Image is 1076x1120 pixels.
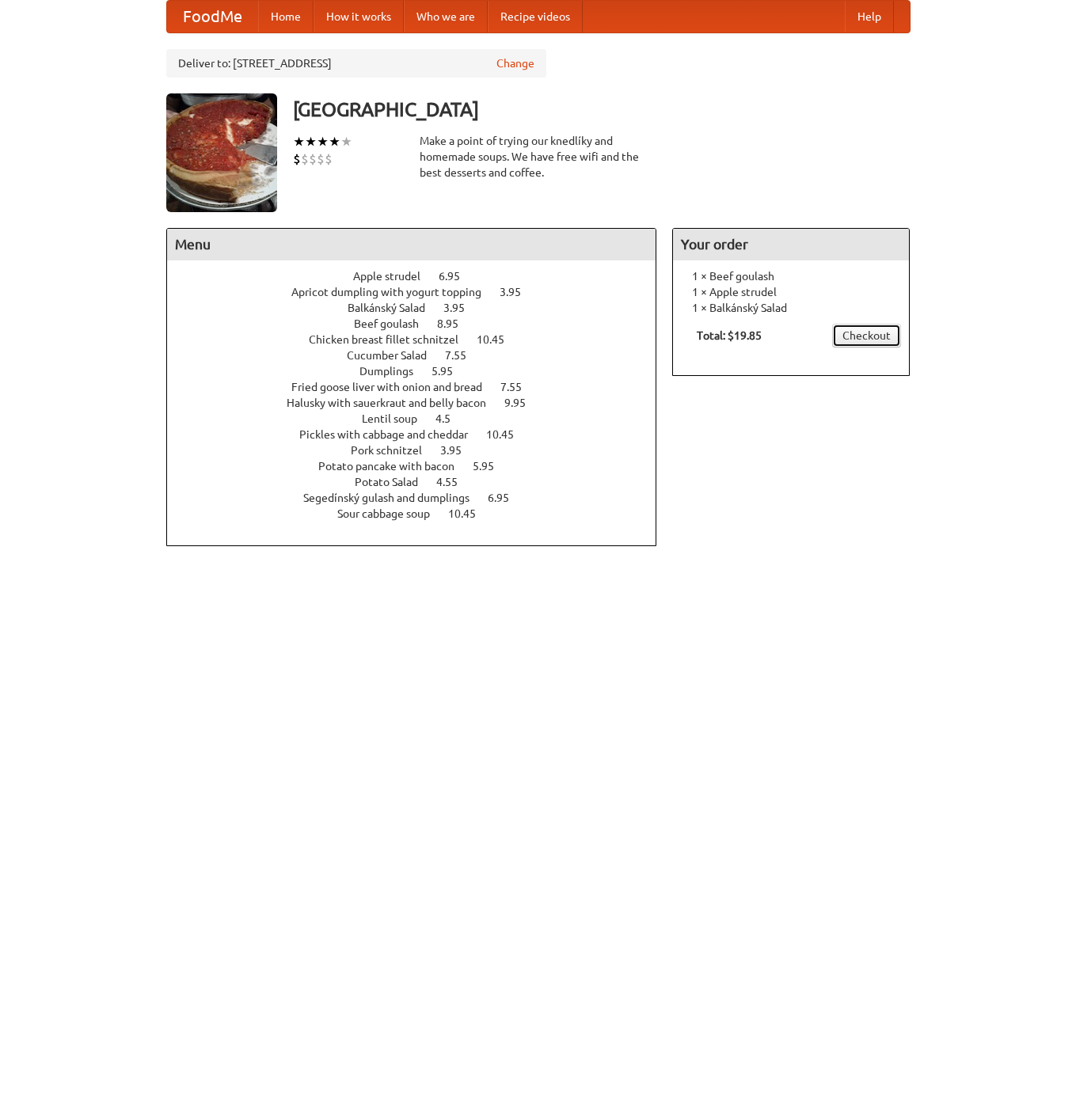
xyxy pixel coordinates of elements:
[488,1,583,32] a: Recipe videos
[291,286,497,298] span: Apricot dumpling with yogurt topping
[351,444,438,457] span: Pork schnitzel
[166,49,546,78] div: Deliver to: [STREET_ADDRESS]
[348,302,494,314] a: Balkánský Salad 3.95
[167,229,656,260] h4: Menu
[299,428,484,441] span: Pickles with cabbage and cheddar
[299,428,543,441] a: Pickles with cabbage and cheddar 10.45
[291,286,550,298] a: Apricot dumpling with yogurt topping 3.95
[439,270,476,283] span: 6.95
[337,507,446,520] span: Sour cabbage soup
[348,302,441,314] span: Balkánský Salad
[166,93,277,212] img: angular.jpg
[435,412,466,425] span: 4.5
[340,133,352,150] li: ★
[681,300,901,316] li: 1 × Balkánský Salad
[291,381,498,393] span: Fried goose liver with onion and bread
[325,150,333,168] li: $
[486,428,530,441] span: 10.45
[351,444,491,457] a: Pork schnitzel 3.95
[697,329,762,342] b: Total: $19.85
[287,397,555,409] a: Halusky with sauerkraut and belly bacon 9.95
[832,324,901,347] a: Checkout
[354,317,488,330] a: Beef goulash 8.95
[355,476,434,488] span: Potato Salad
[293,150,301,168] li: $
[432,365,469,378] span: 5.95
[287,397,502,409] span: Halusky with sauerkraut and belly bacon
[309,333,474,346] span: Chicken breast fillet schnitzel
[347,349,496,362] a: Cucumber Salad 7.55
[318,460,523,473] a: Potato pancake with bacon 5.95
[309,333,534,346] a: Chicken breast fillet schnitzel 10.45
[443,302,481,314] span: 3.95
[353,270,436,283] span: Apple strudel
[317,133,329,150] li: ★
[496,55,534,71] a: Change
[329,133,340,150] li: ★
[404,1,488,32] a: Who we are
[845,1,894,32] a: Help
[303,492,485,504] span: Segedínský gulash and dumplings
[681,268,901,284] li: 1 × Beef goulash
[362,412,433,425] span: Lentil soup
[359,365,482,378] a: Dumplings 5.95
[167,1,258,32] a: FoodMe
[309,150,317,168] li: $
[291,381,551,393] a: Fried goose liver with onion and bread 7.55
[500,381,538,393] span: 7.55
[436,476,473,488] span: 4.55
[347,349,443,362] span: Cucumber Salad
[437,317,474,330] span: 8.95
[473,460,510,473] span: 5.95
[293,93,911,125] h3: [GEOGRAPHIC_DATA]
[317,150,325,168] li: $
[303,492,538,504] a: Segedínský gulash and dumplings 6.95
[681,284,901,300] li: 1 × Apple strudel
[354,317,435,330] span: Beef goulash
[355,476,487,488] a: Potato Salad 4.55
[445,349,482,362] span: 7.55
[359,365,429,378] span: Dumplings
[448,507,492,520] span: 10.45
[488,492,525,504] span: 6.95
[301,150,309,168] li: $
[353,270,489,283] a: Apple strudel 6.95
[305,133,317,150] li: ★
[337,507,505,520] a: Sour cabbage soup 10.45
[673,229,909,260] h4: Your order
[318,460,470,473] span: Potato pancake with bacon
[293,133,305,150] li: ★
[362,412,480,425] a: Lentil soup 4.5
[440,444,477,457] span: 3.95
[420,133,657,180] div: Make a point of trying our knedlíky and homemade soups. We have free wifi and the best desserts a...
[504,397,542,409] span: 9.95
[314,1,404,32] a: How it works
[500,286,537,298] span: 3.95
[258,1,314,32] a: Home
[477,333,520,346] span: 10.45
